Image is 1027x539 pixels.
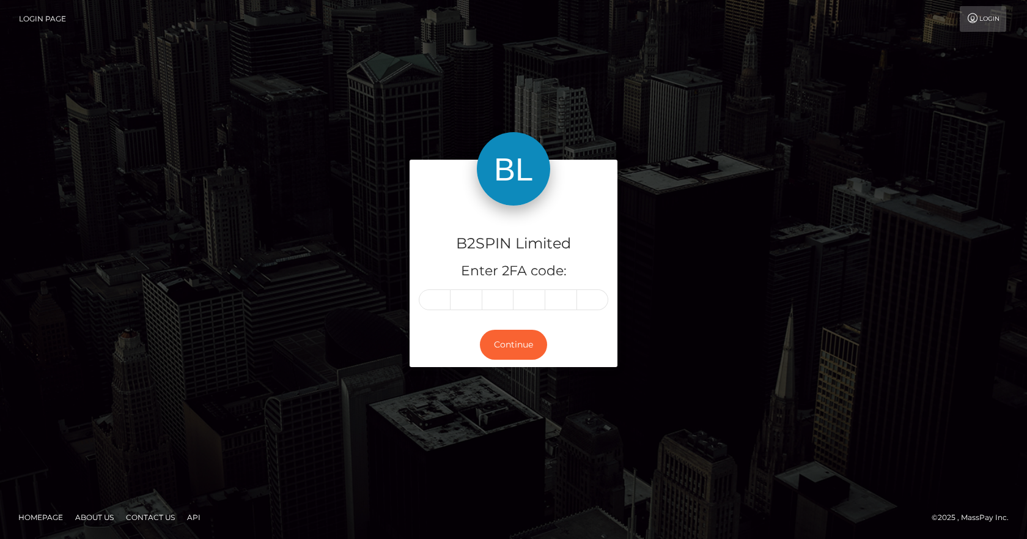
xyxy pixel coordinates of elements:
a: Login Page [19,6,66,32]
img: B2SPIN Limited [477,132,550,206]
h4: B2SPIN Limited [419,233,608,255]
div: © 2025 , MassPay Inc. [932,511,1018,524]
a: API [182,508,205,527]
a: About Us [70,508,119,527]
a: Contact Us [121,508,180,527]
a: Homepage [13,508,68,527]
h5: Enter 2FA code: [419,262,608,281]
button: Continue [480,330,547,360]
a: Login [960,6,1006,32]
